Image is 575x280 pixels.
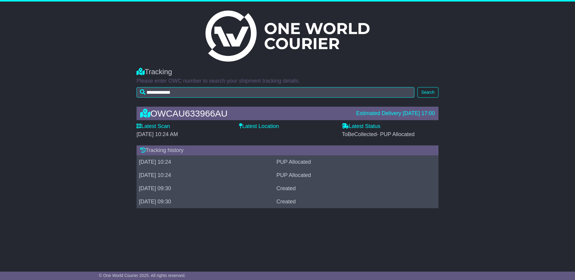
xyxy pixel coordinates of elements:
[137,156,274,169] td: [DATE] 10:24
[377,131,415,137] span: - PUP Allocated
[137,68,438,76] div: Tracking
[239,123,279,130] label: Latest Location
[274,182,420,195] td: Created
[137,131,178,137] span: [DATE] 10:24 AM
[137,123,170,130] label: Latest Scan
[137,78,438,84] p: Please enter OWC number to search your shipment tracking details.
[137,195,274,208] td: [DATE] 09:30
[342,131,415,137] span: ToBeCollected
[342,123,380,130] label: Latest Status
[417,87,438,98] button: Search
[137,182,274,195] td: [DATE] 09:30
[274,156,420,169] td: PUP Allocated
[99,273,186,278] span: © One World Courier 2025. All rights reserved.
[274,195,420,208] td: Created
[137,108,353,118] div: OWCAU633966AU
[356,110,435,117] div: Estimated Delivery [DATE] 17:00
[137,145,438,156] div: Tracking history
[205,11,370,62] img: Light
[274,169,420,182] td: PUP Allocated
[137,169,274,182] td: [DATE] 10:24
